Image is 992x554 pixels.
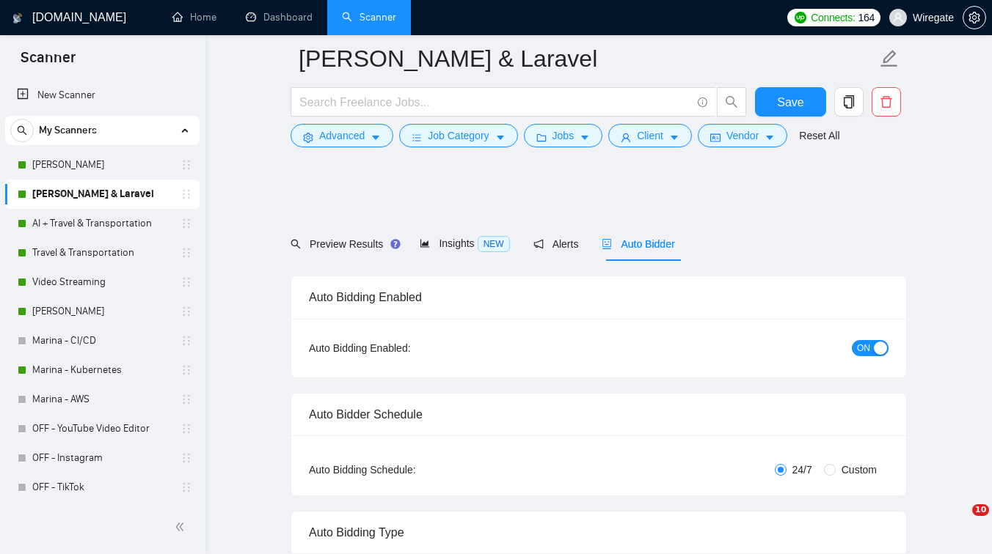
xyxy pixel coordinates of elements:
[552,128,575,144] span: Jobs
[342,11,396,23] a: searchScanner
[12,7,23,30] img: logo
[309,511,889,553] div: Auto Bidding Type
[180,423,192,435] span: holder
[399,124,517,147] button: barsJob Categorycaret-down
[299,40,877,77] input: Scanner name...
[533,239,544,249] span: notification
[795,12,806,23] img: upwork-logo.png
[412,132,422,143] span: bars
[32,443,172,473] a: OFF - Instagram
[32,267,172,297] a: Video Streaming
[420,237,509,249] span: Insights
[718,95,745,108] span: search
[180,481,192,493] span: holder
[180,159,192,171] span: holder
[533,238,579,250] span: Alerts
[11,125,33,136] span: search
[291,239,301,249] span: search
[180,335,192,347] span: holder
[180,394,192,405] span: holder
[319,128,365,144] span: Advanced
[835,95,863,108] span: copy
[32,326,172,355] a: Marina - CI/CD
[765,132,775,143] span: caret-down
[309,462,502,478] div: Auto Bidding Schedule:
[834,87,864,117] button: copy
[942,504,977,539] iframe: Intercom live chat
[420,238,430,248] span: area-chart
[858,10,875,26] span: 164
[291,124,393,147] button: settingAdvancedcaret-down
[972,504,989,516] span: 10
[428,128,489,144] span: Job Category
[32,473,172,502] a: OFF - TikTok
[602,239,612,249] span: robot
[32,297,172,326] a: [PERSON_NAME]
[9,47,87,78] span: Scanner
[872,95,900,108] span: delete
[963,12,985,23] span: setting
[478,236,510,252] span: NEW
[32,209,172,238] a: AI + Travel & Transportation
[299,93,691,111] input: Search Freelance Jobs...
[880,49,899,68] span: edit
[698,124,787,147] button: idcardVendorcaret-down
[963,12,986,23] a: setting
[180,247,192,259] span: holder
[172,11,216,23] a: homeHome
[717,87,746,117] button: search
[309,340,502,356] div: Auto Bidding Enabled:
[524,124,603,147] button: folderJobscaret-down
[32,385,172,414] a: Marina - AWS
[291,238,396,250] span: Preview Results
[811,10,855,26] span: Connects:
[710,132,721,143] span: idcard
[495,132,506,143] span: caret-down
[32,180,172,209] a: [PERSON_NAME] & Laravel
[39,116,97,145] span: My Scanners
[777,93,803,111] span: Save
[180,306,192,317] span: holder
[726,128,759,144] span: Vendor
[536,132,547,143] span: folder
[787,462,818,478] span: 24/7
[180,276,192,288] span: holder
[180,452,192,464] span: holder
[637,128,663,144] span: Client
[389,237,402,251] div: Tooltip anchor
[963,6,986,29] button: setting
[32,150,172,180] a: [PERSON_NAME]
[32,238,172,267] a: Travel & Transportation
[602,238,674,250] span: Auto Bidder
[371,132,381,143] span: caret-down
[580,132,590,143] span: caret-down
[5,81,200,110] li: New Scanner
[32,355,172,385] a: Marina - Kubernetes
[32,414,172,443] a: OFF - YouTube Video Editor
[608,124,692,147] button: userClientcaret-down
[893,12,903,23] span: user
[857,340,870,356] span: ON
[755,87,826,117] button: Save
[799,128,839,144] a: Reset All
[246,11,313,23] a: dashboardDashboard
[303,132,313,143] span: setting
[17,81,188,110] a: New Scanner
[698,97,707,107] span: info-circle
[175,520,189,534] span: double-left
[872,87,901,117] button: delete
[669,132,679,143] span: caret-down
[180,364,192,376] span: holder
[309,394,889,435] div: Auto Bidder Schedule
[180,188,192,200] span: holder
[621,132,631,143] span: user
[10,119,34,142] button: search
[180,218,192,229] span: holder
[309,276,889,318] div: Auto Bidding Enabled
[836,462,883,478] span: Custom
